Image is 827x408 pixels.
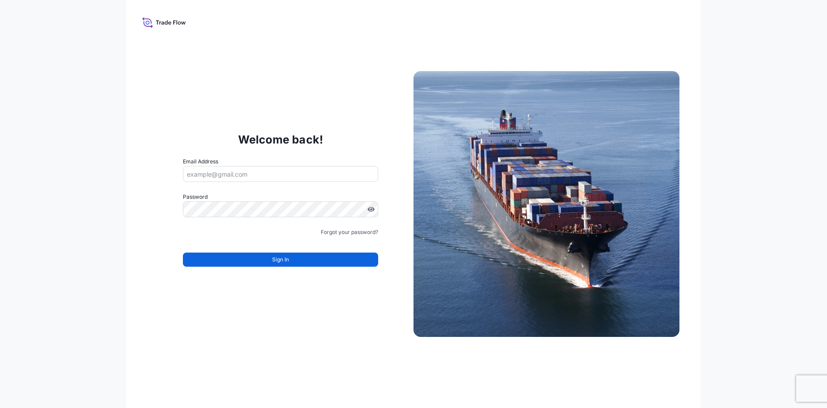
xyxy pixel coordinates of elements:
[183,157,218,166] label: Email Address
[413,71,679,337] img: Ship illustration
[183,253,378,267] button: Sign In
[183,166,378,182] input: example@gmail.com
[272,255,289,264] span: Sign In
[183,193,378,201] label: Password
[368,206,375,213] button: Show password
[321,228,378,237] a: Forgot your password?
[238,132,323,147] p: Welcome back!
